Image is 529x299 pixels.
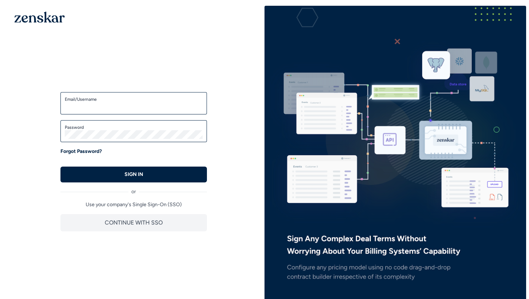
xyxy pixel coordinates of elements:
[60,201,207,208] p: Use your company's Single Sign-On (SSO)
[60,182,207,195] div: or
[125,171,143,178] p: SIGN IN
[60,214,207,231] button: CONTINUE WITH SSO
[65,124,203,130] label: Password
[65,96,203,102] label: Email/Username
[60,167,207,182] button: SIGN IN
[60,148,102,155] a: Forgot Password?
[14,12,65,23] img: 1OGAJ2xQqyY4LXKgY66KYq0eOWRCkrZdAb3gUhuVAqdWPZE9SRJmCz+oDMSn4zDLXe31Ii730ItAGKgCKgCCgCikA4Av8PJUP...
